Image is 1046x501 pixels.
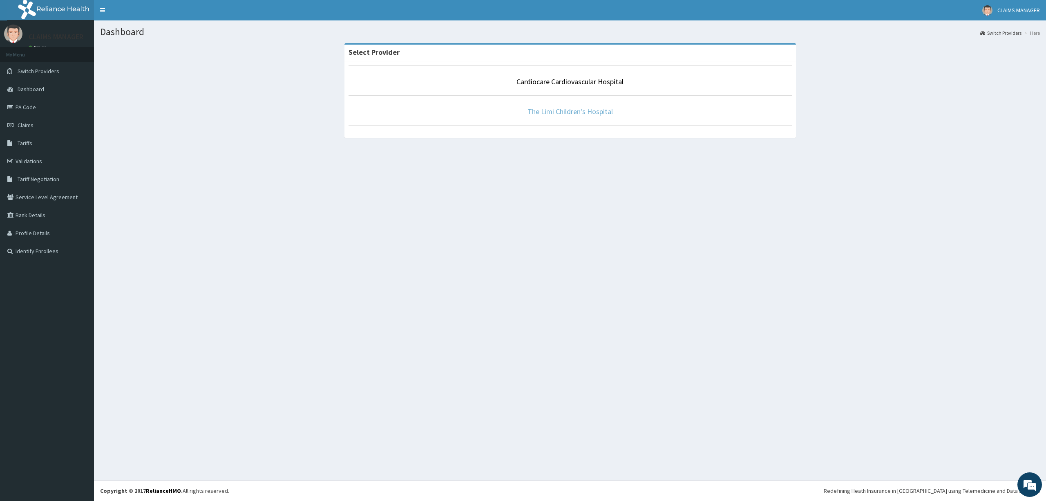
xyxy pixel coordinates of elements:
span: Tariff Negotiation [18,175,59,183]
a: Switch Providers [980,29,1021,36]
span: Dashboard [18,85,44,93]
span: Tariffs [18,139,32,147]
a: Online [29,45,48,50]
a: Cardiocare Cardiovascular Hospital [516,77,624,86]
h1: Dashboard [100,27,1040,37]
p: CLAIMS MANAGER [29,33,83,40]
span: Claims [18,121,34,129]
a: RelianceHMO [146,487,181,494]
li: Here [1022,29,1040,36]
img: User Image [4,25,22,43]
a: The Limi Children's Hospital [527,107,613,116]
div: Redefining Heath Insurance in [GEOGRAPHIC_DATA] using Telemedicine and Data Science! [824,487,1040,495]
span: Switch Providers [18,67,59,75]
span: CLAIMS MANAGER [997,7,1040,14]
strong: Copyright © 2017 . [100,487,183,494]
footer: All rights reserved. [94,480,1046,501]
img: User Image [982,5,992,16]
strong: Select Provider [349,47,400,57]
